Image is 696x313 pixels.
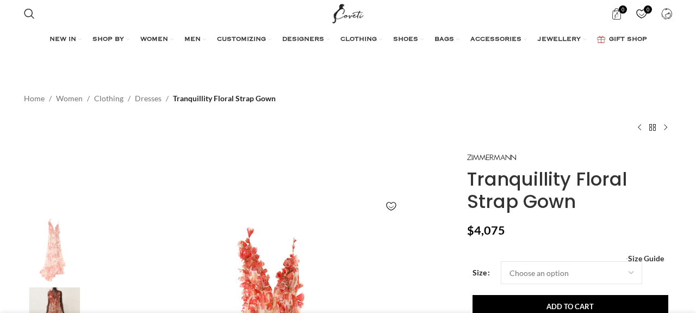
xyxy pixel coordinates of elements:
[217,35,266,44] span: CUSTOMIZING
[393,35,418,44] span: SHOES
[184,29,206,51] a: MEN
[467,223,505,237] bdi: 4,075
[630,3,652,24] div: My Wishlist
[619,5,627,14] span: 0
[21,218,88,282] img: Zimmermann dress
[538,29,586,51] a: JEWELLERY
[434,35,454,44] span: BAGS
[92,29,129,51] a: SHOP BY
[92,35,124,44] span: SHOP BY
[18,29,678,51] div: Main navigation
[470,29,527,51] a: ACCESSORIES
[340,29,382,51] a: CLOTHING
[597,36,605,43] img: GiftBag
[49,35,76,44] span: NEW IN
[49,29,82,51] a: NEW IN
[467,168,672,213] h1: Tranquillity Floral Strap Gown
[24,93,45,105] a: Home
[18,3,40,24] a: Search
[470,35,521,44] span: ACCESSORIES
[140,29,173,51] a: WOMEN
[630,3,652,24] a: 0
[644,5,652,14] span: 0
[56,93,83,105] a: Women
[173,93,276,105] span: Tranquillity Floral Strap Gown
[340,35,377,44] span: CLOTHING
[94,93,123,105] a: Clothing
[609,35,647,44] span: GIFT SHOP
[217,29,271,51] a: CUSTOMIZING
[24,93,276,105] nav: Breadcrumb
[184,35,201,44] span: MEN
[135,93,161,105] a: Dresses
[467,223,474,237] span: $
[538,35,581,44] span: JEWELLERY
[659,121,672,134] a: Next product
[393,29,424,51] a: SHOES
[140,35,168,44] span: WOMEN
[330,8,366,17] a: Site logo
[597,29,647,51] a: GIFT SHOP
[633,121,646,134] a: Previous product
[282,29,330,51] a: DESIGNERS
[434,29,459,51] a: BAGS
[282,35,324,44] span: DESIGNERS
[467,155,516,161] img: Zimmermann
[605,3,627,24] a: 0
[473,267,490,279] label: Size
